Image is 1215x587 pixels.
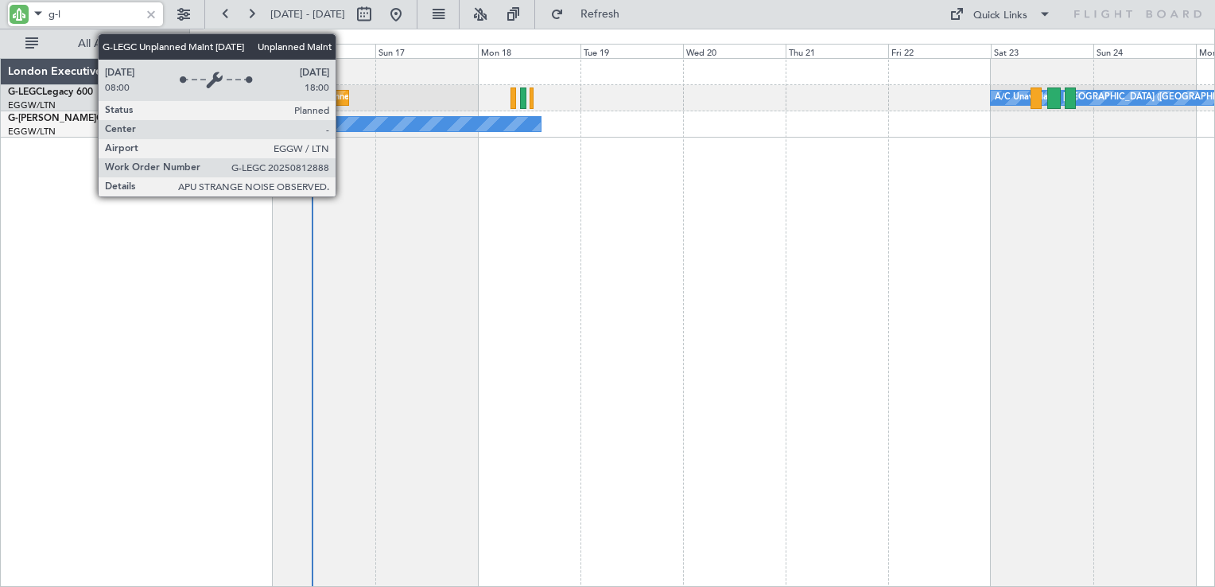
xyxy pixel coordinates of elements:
div: Sun 24 [1093,44,1196,58]
a: G-LEGCLegacy 600 [8,87,93,97]
div: Sat 16 [273,44,375,58]
div: Unplanned Maint [GEOGRAPHIC_DATA] ([GEOGRAPHIC_DATA]) [311,86,573,110]
input: A/C (Reg. or Type) [49,2,140,26]
div: Wed 20 [683,44,786,58]
a: EGGW/LTN [8,99,56,111]
div: Tue 19 [580,44,683,58]
div: Sun 17 [375,44,478,58]
a: G-[PERSON_NAME]Cessna Citation XLS [8,114,184,123]
button: Quick Links [941,2,1059,27]
span: All Aircraft [41,38,168,49]
div: Sat 23 [991,44,1093,58]
span: G-[PERSON_NAME] [8,114,96,123]
div: Quick Links [973,8,1027,24]
div: Fri 15 [170,44,273,58]
span: Refresh [567,9,634,20]
span: G-LEGC [8,87,42,97]
div: Fri 22 [888,44,991,58]
div: Thu 21 [786,44,888,58]
div: Mon 18 [478,44,580,58]
div: [DATE] [192,32,219,45]
button: All Aircraft [17,31,173,56]
button: Refresh [543,2,639,27]
span: [DATE] - [DATE] [270,7,345,21]
a: EGGW/LTN [8,126,56,138]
